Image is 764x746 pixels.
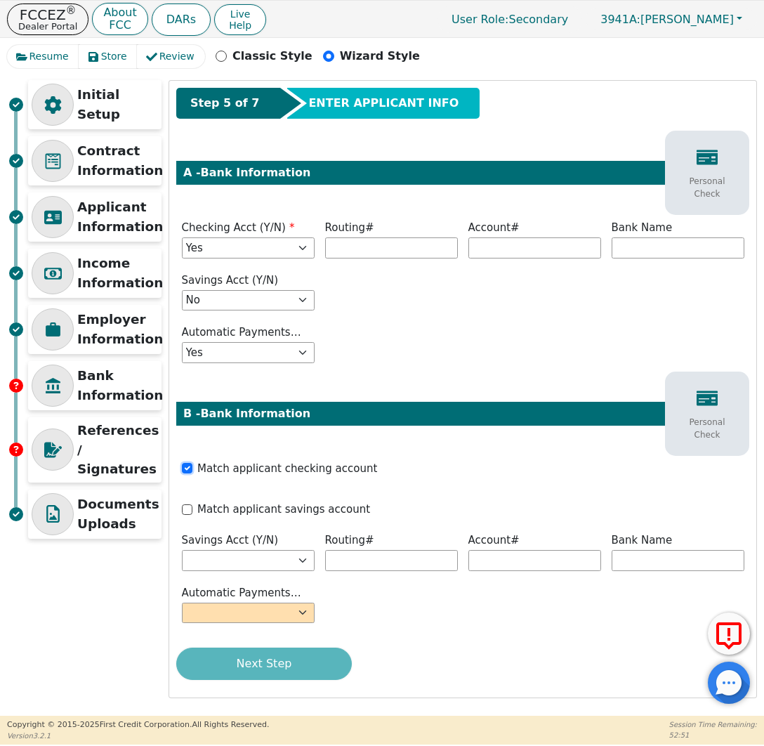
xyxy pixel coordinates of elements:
[137,45,205,68] button: Review
[183,164,742,181] p: A - Bank Information
[232,48,312,65] p: Classic Style
[182,534,279,547] span: Savings Acct (Y/N)
[77,197,163,236] p: Applicant Information
[28,417,162,483] div: References / Signatures
[437,6,582,33] p: Secondary
[7,4,88,35] button: FCCEZ®Dealer Portal
[7,719,269,731] p: Copyright © 2015- 2025 First Credit Corporation.
[159,49,195,64] span: Review
[77,495,159,533] p: Documents Uploads
[197,502,370,518] label: Match applicant savings account
[77,254,163,292] p: Income Information
[152,4,211,36] button: DARs
[77,421,159,479] p: References / Signatures
[325,221,374,234] span: Routing#
[612,221,673,234] span: Bank Name
[676,416,739,441] p: Personal Check
[77,310,163,348] p: Employer Information
[28,490,162,539] div: Documents Uploads
[340,48,420,65] p: Wizard Style
[612,534,673,547] span: Bank Name
[182,587,291,615] span: Automatic Payments (Y/N)
[468,221,520,234] span: Account#
[452,13,508,26] span: User Role :
[66,4,77,17] sup: ®
[586,8,757,30] button: 3941A:[PERSON_NAME]
[77,85,158,124] p: Initial Setup
[669,730,757,740] p: 52:51
[92,3,147,36] button: AboutFCC
[7,731,269,741] p: Version 3.2.1
[229,20,251,31] span: Help
[79,45,138,68] button: Store
[28,80,162,129] div: Initial Setup
[18,22,77,31] p: Dealer Portal
[229,8,251,20] span: Live
[77,141,163,180] p: Contract Information
[190,95,259,112] span: Step 5 of 7
[192,720,269,729] span: All Rights Reserved.
[28,249,162,298] div: Income Information
[28,305,162,354] div: Employer Information
[600,13,734,26] span: [PERSON_NAME]
[29,49,69,64] span: Resume
[676,175,739,200] p: Personal Check
[182,221,295,234] span: Checking Acct (Y/N)
[197,461,377,477] label: Match applicant checking account
[28,361,162,410] div: Bank Information
[103,7,136,18] p: About
[708,613,750,655] button: Report Error to FCC
[103,20,136,31] p: FCC
[214,4,266,35] button: LiveHelp
[18,8,77,22] p: FCCEZ
[325,534,374,547] span: Routing#
[183,405,742,422] p: B - Bank Information
[182,326,291,355] span: Automatic Payments (Y/N)
[28,192,162,242] div: Applicant Information
[182,274,279,287] span: Savings Acct (Y/N)
[101,49,127,64] span: Store
[437,6,582,33] a: User Role:Secondary
[468,534,520,547] span: Account#
[669,719,757,730] p: Session Time Remaining:
[28,136,162,185] div: Contract Information
[308,95,459,112] span: ENTER APPLICANT INFO
[600,13,640,26] span: 3941A:
[77,366,163,405] p: Bank Information
[7,45,79,68] button: Resume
